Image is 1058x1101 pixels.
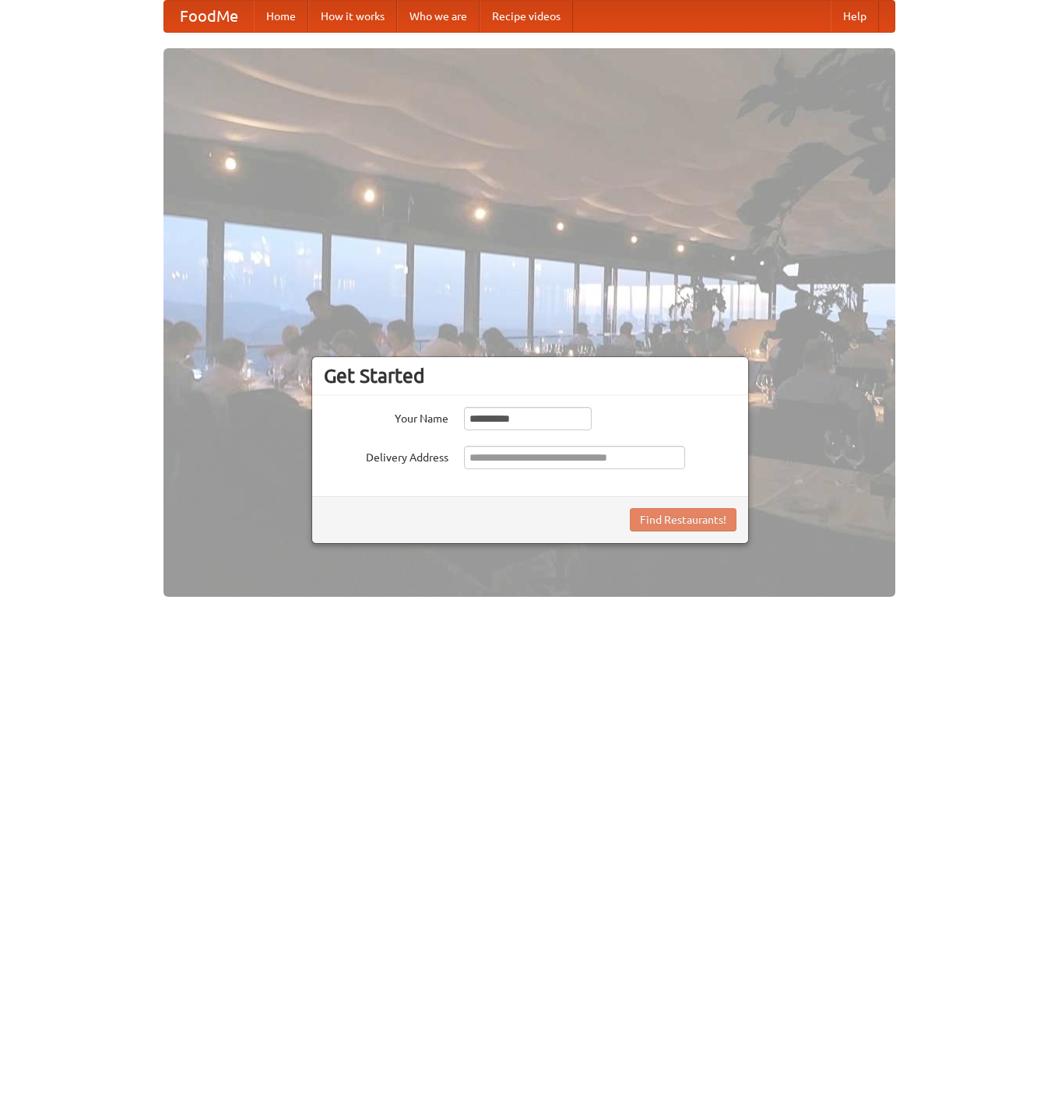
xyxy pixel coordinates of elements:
[831,1,879,32] a: Help
[324,364,736,387] h3: Get Started
[254,1,308,32] a: Home
[324,407,448,426] label: Your Name
[324,446,448,465] label: Delivery Address
[630,508,736,531] button: Find Restaurants!
[480,1,573,32] a: Recipe videos
[397,1,480,32] a: Who we are
[164,1,254,32] a: FoodMe
[308,1,397,32] a: How it works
